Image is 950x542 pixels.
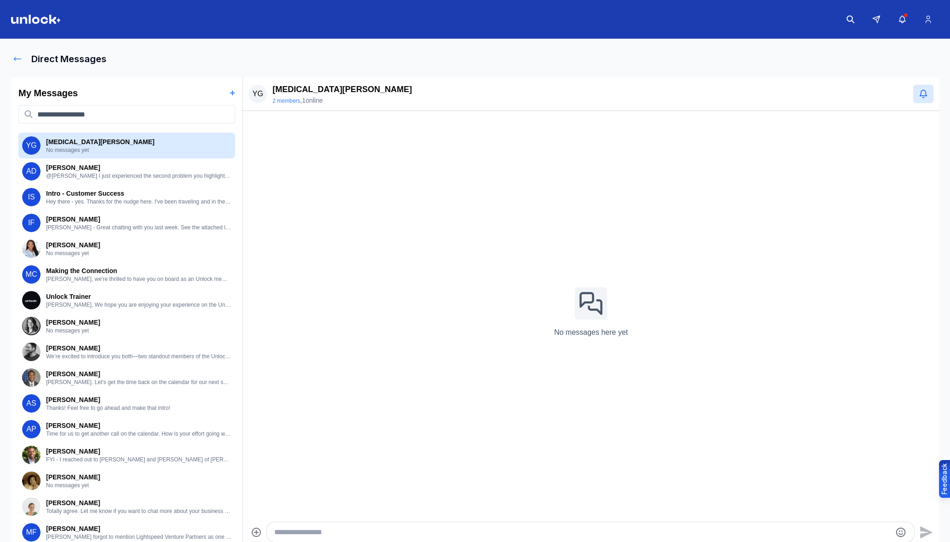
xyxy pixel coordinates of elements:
button: 2 members [272,97,300,105]
button: Emoji picker [895,527,906,538]
p: [PERSON_NAME] [46,524,231,533]
span: AP [22,420,41,438]
p: No messages yet [46,250,231,257]
p: No messages here yet [554,327,628,338]
img: User avatar [22,368,41,387]
div: , 1 online [272,96,412,105]
p: [PERSON_NAME] - Great chatting with you last week. See the attached links for the recordings you ... [46,224,231,231]
img: User avatar [22,239,41,258]
img: User avatar [22,446,41,464]
span: IF [22,214,41,232]
button: + [230,87,236,99]
span: MF [22,523,41,542]
p: [PERSON_NAME] [46,421,231,430]
img: User avatar [22,472,41,490]
h1: Direct Messages [31,52,106,65]
p: [PERSON_NAME] [46,472,231,482]
span: YG [248,85,267,103]
img: Logo [11,15,61,24]
p: [PERSON_NAME] [46,240,231,250]
p: We’re excited to introduce you both—two standout members of the Unlock community. From here, we’l... [46,353,231,360]
span: AD [22,162,41,181]
h2: My Messages [18,87,78,99]
p: [PERSON_NAME] [46,498,231,507]
p: [PERSON_NAME] [46,447,231,456]
img: User avatar [22,343,41,361]
p: Intro - Customer Success [46,189,231,198]
p: [PERSON_NAME] forgot to mention Lightspeed Venture Partners as one you could lean into as well. T... [46,533,231,541]
p: Time for us to get another call on the calendar. How is your effort going with building the network? [46,430,231,437]
p: [PERSON_NAME], We hope you are enjoying your experience on the Unlock platform and wanted to brin... [46,301,231,309]
p: [MEDICAL_DATA][PERSON_NAME] [46,137,231,146]
span: YG [22,136,41,155]
p: Making the Connection [46,266,231,275]
p: Hey there - yes. Thanks for the nudge here. I've been traveling and in the throes of buying a hom... [46,198,231,205]
p: [PERSON_NAME] [46,215,231,224]
p: [PERSON_NAME], we're thrilled to have you on board as an Unlock member! Here is my scheduling lin... [46,275,231,283]
p: Unlock Trainer [46,292,231,301]
img: User avatar [22,317,41,335]
img: User avatar [22,291,41,309]
p: [MEDICAL_DATA][PERSON_NAME] [272,83,412,96]
p: [PERSON_NAME] [46,318,231,327]
p: [PERSON_NAME] [46,369,231,379]
p: No messages yet [46,146,231,154]
p: [PERSON_NAME] [46,344,231,353]
textarea: Type your message [274,527,891,538]
span: IS [22,188,41,206]
p: Thanks! Feel free to go ahead and make that intro! [46,404,231,412]
p: [PERSON_NAME] [46,163,231,172]
span: MC [22,265,41,284]
p: Totally agree. Let me know if you want to chat more about your business as well. I might have som... [46,507,231,515]
button: Provide feedback [939,460,950,498]
p: [PERSON_NAME]. Let's get the time back on the calendar for our next session. I'm curious of how t... [46,379,231,386]
p: No messages yet [46,482,231,489]
div: Feedback [940,463,949,495]
p: [PERSON_NAME] [46,395,231,404]
span: AS [22,394,41,413]
p: FYI - I reached out to [PERSON_NAME] and [PERSON_NAME] of [PERSON_NAME] Management on your behalf... [46,456,231,463]
p: No messages yet [46,327,231,334]
p: @[PERSON_NAME] I just experienced the second problem you highlighted firsthand. I get a ton of no... [46,172,231,180]
img: User avatar [22,497,41,516]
